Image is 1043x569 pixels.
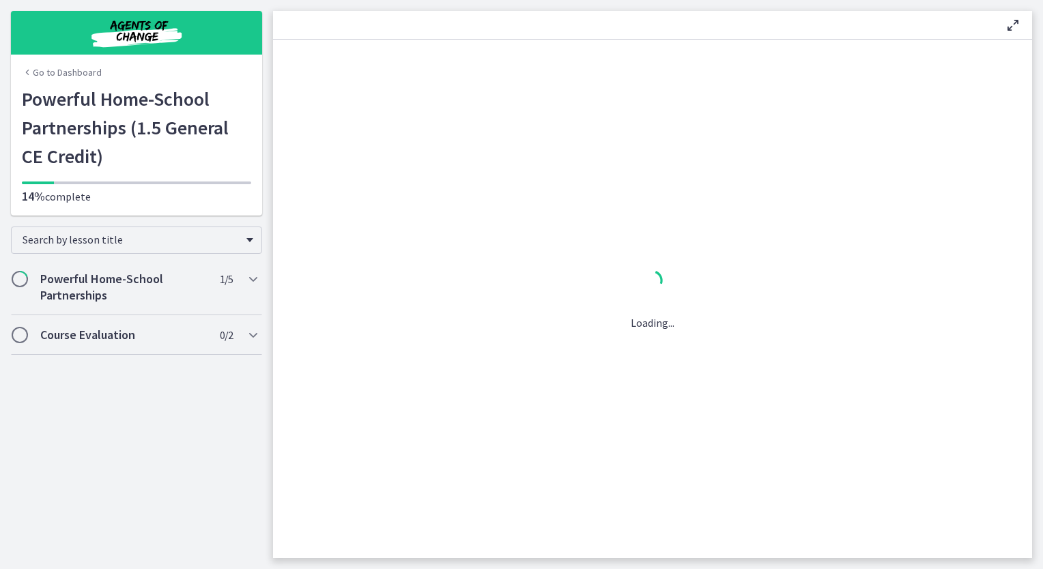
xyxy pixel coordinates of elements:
[22,188,251,205] p: complete
[220,271,233,287] span: 1 / 5
[11,227,262,254] div: Search by lesson title
[22,65,102,79] a: Go to Dashboard
[631,267,674,298] div: 1
[22,85,251,171] h1: Powerful Home-School Partnerships (1.5 General CE Credit)
[220,327,233,343] span: 0 / 2
[631,315,674,331] p: Loading...
[23,233,240,246] span: Search by lesson title
[40,327,207,343] h2: Course Evaluation
[22,188,45,204] span: 14%
[40,271,207,304] h2: Powerful Home-School Partnerships
[55,16,218,49] img: Agents of Change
